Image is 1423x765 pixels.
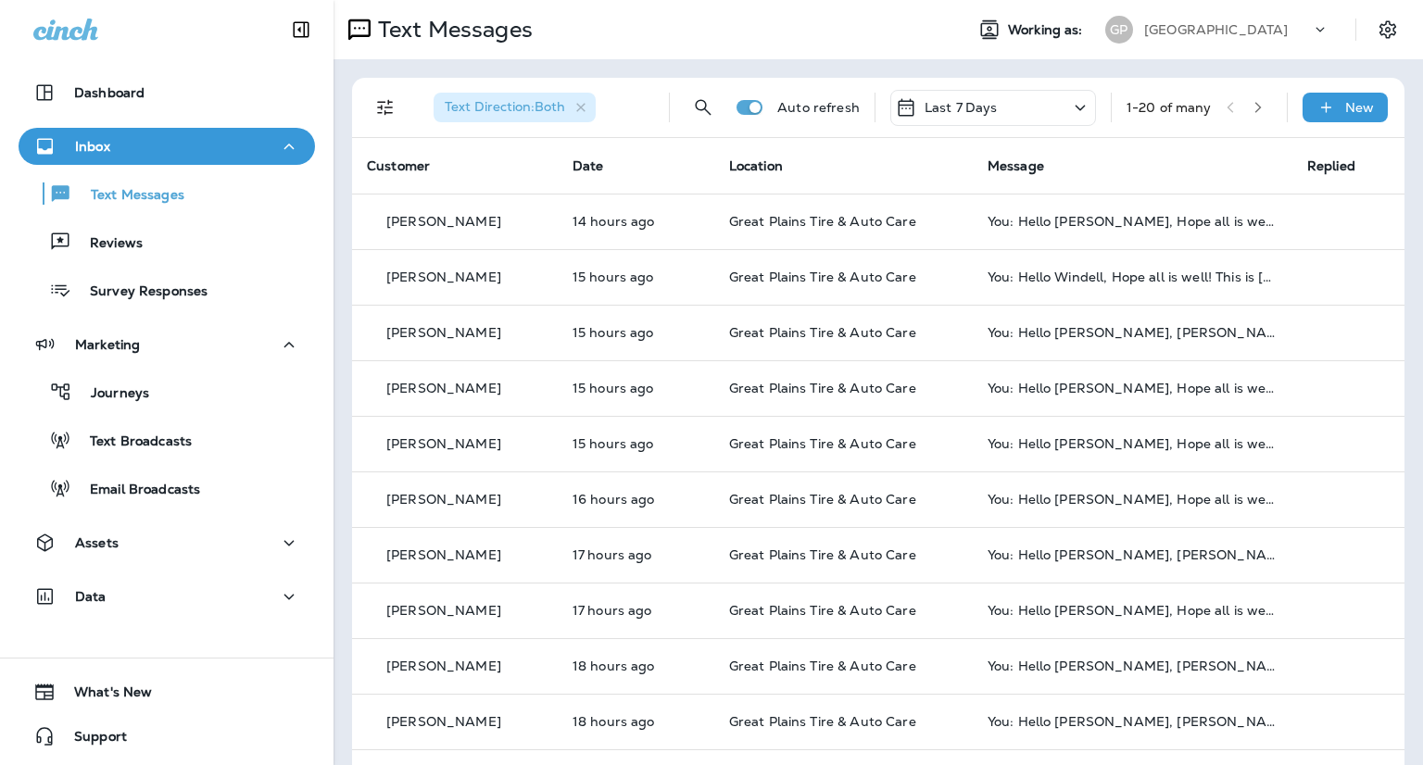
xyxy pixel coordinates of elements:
[71,235,143,253] p: Reviews
[988,603,1278,618] div: You: Hello Yolanda, Hope all is well! This is Justin from Great Plains Tire & Auto Care. I wanted...
[573,714,699,729] p: Oct 14, 2025 12:30 PM
[573,214,699,229] p: Oct 14, 2025 04:30 PM
[19,469,315,508] button: Email Broadcasts
[371,16,533,44] p: Text Messages
[434,93,596,122] div: Text Direction:Both
[988,214,1278,229] div: You: Hello Aimee, Hope all is well! This is Justin at Great Plains Tire & Auto Care, I wanted to ...
[1144,22,1288,37] p: [GEOGRAPHIC_DATA]
[729,713,916,730] span: Great Plains Tire & Auto Care
[1008,22,1087,38] span: Working as:
[1127,100,1212,115] div: 1 - 20 of many
[71,482,200,499] p: Email Broadcasts
[925,100,998,115] p: Last 7 Days
[386,436,501,451] p: [PERSON_NAME]
[19,174,315,213] button: Text Messages
[19,673,315,710] button: What's New
[19,128,315,165] button: Inbox
[386,214,501,229] p: [PERSON_NAME]
[573,270,699,284] p: Oct 14, 2025 03:30 PM
[729,213,916,230] span: Great Plains Tire & Auto Care
[19,578,315,615] button: Data
[75,139,110,154] p: Inbox
[988,157,1044,174] span: Message
[685,89,722,126] button: Search Messages
[988,547,1278,562] div: You: Hello Michael, Hope all is well! This is Justin at Great Plains Tire & Auto Care, I wanted t...
[1105,16,1133,44] div: GP
[19,524,315,561] button: Assets
[1345,100,1374,115] p: New
[19,372,315,411] button: Journeys
[573,381,699,395] p: Oct 14, 2025 03:30 PM
[1371,13,1404,46] button: Settings
[729,157,783,174] span: Location
[386,603,501,618] p: [PERSON_NAME]
[74,85,145,100] p: Dashboard
[71,283,208,301] p: Survey Responses
[988,325,1278,340] div: You: Hello Robert, Hope all is well! This is Justin at Great Plains Tire & Auto Care, I wanted to...
[367,89,404,126] button: Filters
[19,718,315,755] button: Support
[386,714,501,729] p: [PERSON_NAME]
[56,729,127,751] span: Support
[573,547,699,562] p: Oct 14, 2025 01:30 PM
[71,433,192,451] p: Text Broadcasts
[729,435,916,452] span: Great Plains Tire & Auto Care
[573,325,699,340] p: Oct 14, 2025 03:30 PM
[988,436,1278,451] div: You: Hello Wykena, Hope all is well! This is Justin from Great Plains Tire & Auto Care. I wanted ...
[386,547,501,562] p: [PERSON_NAME]
[72,385,149,403] p: Journeys
[19,270,315,309] button: Survey Responses
[445,98,565,115] span: Text Direction : Both
[56,684,152,707] span: What's New
[386,492,501,507] p: [PERSON_NAME]
[573,658,699,673] p: Oct 14, 2025 12:30 PM
[988,270,1278,284] div: You: Hello Windell, Hope all is well! This is Justin from Great Plains Tire & Auto Care. I wanted...
[729,602,916,619] span: Great Plains Tire & Auto Care
[386,381,501,395] p: [PERSON_NAME]
[75,337,140,352] p: Marketing
[988,492,1278,507] div: You: Hello Tyleen, Hope all is well! This is Justin from Great Plains Tire & Auto Care. I wanted ...
[573,436,699,451] p: Oct 14, 2025 03:30 PM
[988,714,1278,729] div: You: Hello Jacob, Hope all is well! This is Justin from Great Plains Tire & Auto Care. I wanted t...
[1307,157,1355,174] span: Replied
[75,589,107,604] p: Data
[386,658,501,673] p: [PERSON_NAME]
[275,11,327,48] button: Collapse Sidebar
[573,492,699,507] p: Oct 14, 2025 02:30 PM
[988,658,1278,673] div: You: Hello Brian, Hope all is well! This is Justin from Great Plains Tire & Auto Care. I wanted t...
[19,222,315,261] button: Reviews
[573,603,699,618] p: Oct 14, 2025 01:30 PM
[19,420,315,459] button: Text Broadcasts
[729,546,916,563] span: Great Plains Tire & Auto Care
[386,325,501,340] p: [PERSON_NAME]
[367,157,430,174] span: Customer
[386,270,501,284] p: [PERSON_NAME]
[729,491,916,508] span: Great Plains Tire & Auto Care
[19,74,315,111] button: Dashboard
[19,326,315,363] button: Marketing
[573,157,604,174] span: Date
[72,187,184,205] p: Text Messages
[729,658,916,674] span: Great Plains Tire & Auto Care
[777,100,860,115] p: Auto refresh
[988,381,1278,395] div: You: Hello Steve, Hope all is well! This is Justin from Great Plains Tire & Auto Care. I wanted t...
[75,535,119,550] p: Assets
[729,380,916,396] span: Great Plains Tire & Auto Care
[729,269,916,285] span: Great Plains Tire & Auto Care
[729,324,916,341] span: Great Plains Tire & Auto Care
